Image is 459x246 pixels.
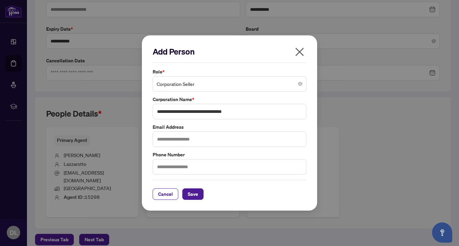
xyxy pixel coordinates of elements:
[153,96,306,103] label: Corporation Name
[157,78,302,90] span: Corporation Seller
[153,68,306,75] label: Role
[153,123,306,131] label: Email Address
[298,82,302,86] span: close-circle
[182,188,204,200] button: Save
[158,189,173,199] span: Cancel
[294,47,305,57] span: close
[432,222,452,243] button: Open asap
[153,46,306,57] h2: Add Person
[188,189,198,199] span: Save
[153,188,178,200] button: Cancel
[153,151,306,158] label: Phone Number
